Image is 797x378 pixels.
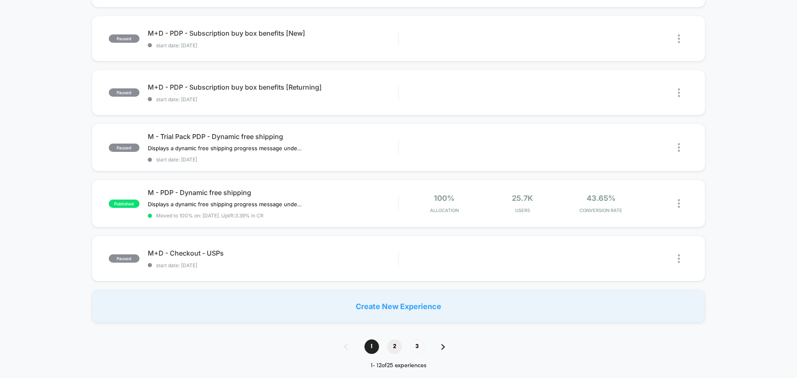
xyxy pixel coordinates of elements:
span: Allocation [430,207,459,213]
span: M - PDP - Dynamic free shipping [148,188,398,197]
span: paused [109,254,139,263]
div: 1 - 12 of 25 experiences [336,362,462,369]
img: close [678,254,680,263]
div: Create New Experience [92,290,705,323]
span: 2 [387,339,402,354]
span: Displays a dynamic free shipping progress message under the CTA on PDPs (excluding Trial Pack PDP... [148,201,302,207]
span: 25.7k [512,194,533,202]
img: close [678,143,680,152]
span: start date: [DATE] [148,262,398,268]
span: M+D - PDP - Subscription buy box benefits [Returning] [148,83,398,91]
span: 1 [364,339,379,354]
img: pagination forward [441,344,445,350]
span: 43.65% [587,194,616,202]
img: close [678,88,680,97]
span: published [109,200,139,208]
span: paused [109,34,139,43]
span: paused [109,88,139,97]
img: close [678,34,680,43]
span: CONVERSION RATE [564,207,638,213]
span: M+D - PDP - Subscription buy box benefits [New] [148,29,398,37]
span: 3 [410,339,425,354]
span: Users [486,207,560,213]
span: M+D - Checkout - USPs [148,249,398,257]
span: start date: [DATE] [148,96,398,102]
span: 100% [434,194,455,202]
span: start date: [DATE] [148,42,398,49]
span: Moved to 100% on: [DATE] . Uplift: 3.39% in CR [156,212,264,219]
span: Displays a dynamic free shipping progress message under the CTA on PDPs. When on the Trial Pack P... [148,145,302,151]
span: paused [109,144,139,152]
img: close [678,199,680,208]
span: M - Trial Pack PDP - Dynamic free shipping [148,132,398,141]
span: start date: [DATE] [148,156,398,163]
